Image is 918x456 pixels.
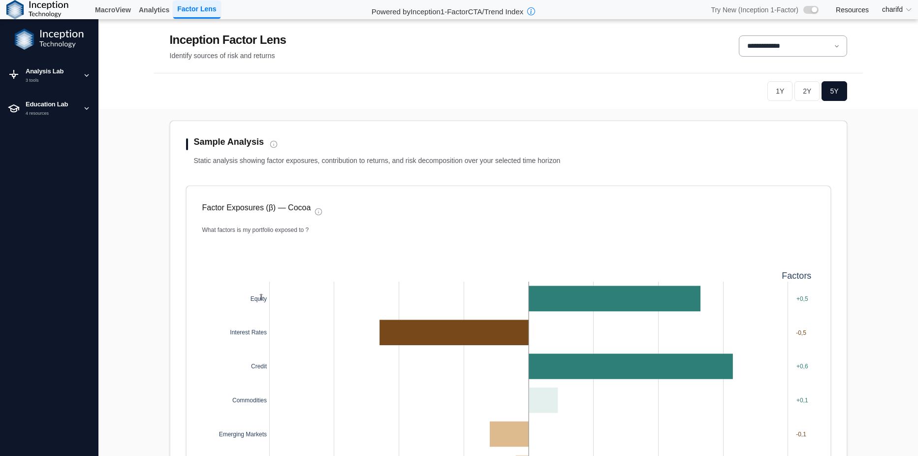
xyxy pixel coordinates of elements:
p: Factor Exposures (β) — Cocoa [202,202,311,214]
a: Factor Lens [173,0,220,19]
div: Identify sources of risk and returns [170,51,286,61]
div: Education Lab [26,99,77,109]
div: 3 tools [26,77,77,84]
div: 4 resources [26,110,77,117]
h2: Powered by Inception 1-Factor CTA/Trend Index [368,3,528,17]
button: 2Y [794,81,820,101]
div: Inception Factor Lens [170,31,286,49]
button: 1Y [767,81,792,101]
span: Try New (Inception 1-Factor) [711,5,798,14]
div: Analysis Lab [26,66,77,76]
a: Resources [836,5,869,14]
span: tip_icon_section_sample [270,140,278,148]
p: Static analysis showing factor exposures, contribution to returns, and risk decomposition over yo... [194,156,831,166]
a: Analytics [135,1,173,18]
p: What factors is my portfolio exposed to ? [202,226,815,234]
a: MacroView [91,1,135,18]
span: charifd [882,4,903,15]
button: 5Y [822,81,847,101]
img: Inception [15,29,84,50]
h2: Sample Analysis [194,137,264,148]
summary: charifd [876,0,918,19]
